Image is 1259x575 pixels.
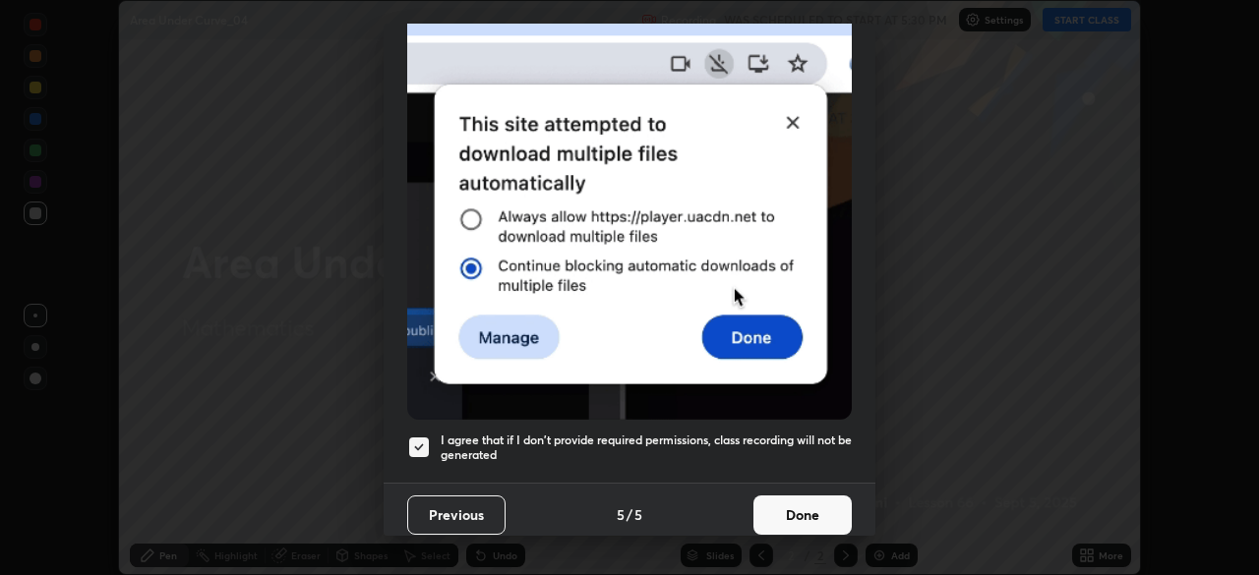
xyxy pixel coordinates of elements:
button: Done [753,495,852,535]
h4: / [627,504,632,525]
h5: I agree that if I don't provide required permissions, class recording will not be generated [441,432,852,463]
h4: 5 [634,504,642,525]
h4: 5 [617,504,625,525]
button: Previous [407,495,506,535]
